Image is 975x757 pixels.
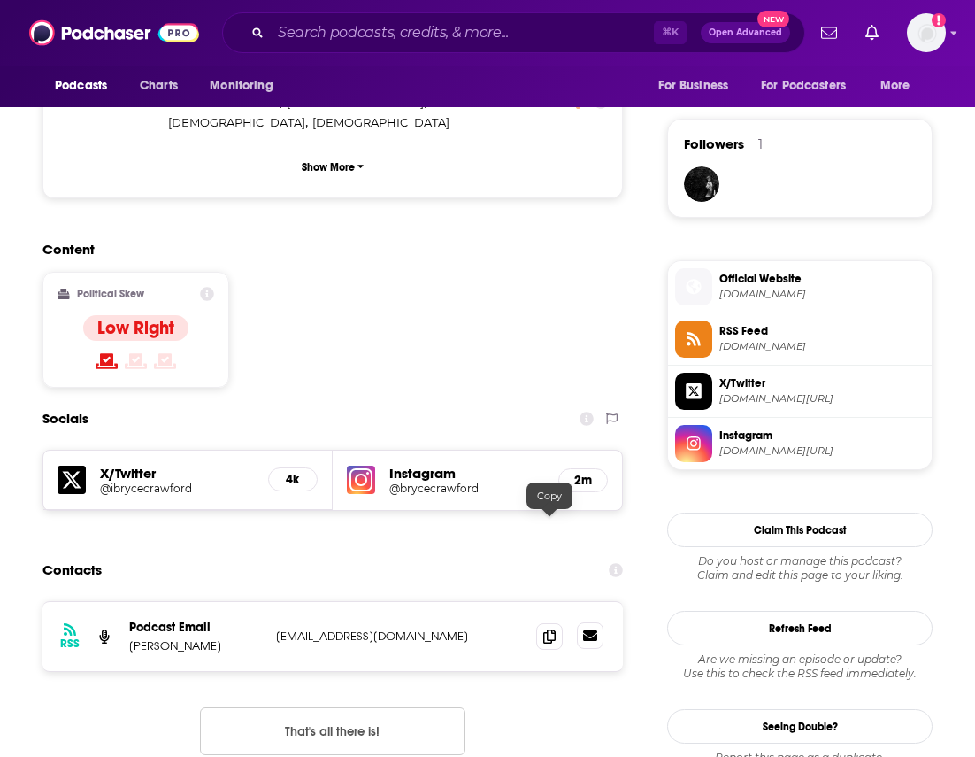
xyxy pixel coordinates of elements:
span: Logged in as shcarlos [907,13,946,52]
span: twitter.com/ibrycecrawford [719,392,925,406]
button: Refresh Feed [667,611,933,645]
span: Do you host or manage this podcast? [667,554,933,568]
button: open menu [646,69,750,103]
span: For Podcasters [761,73,846,98]
img: User Profile [907,13,946,52]
h5: X/Twitter [100,465,254,482]
a: Show notifications dropdown [814,18,844,48]
span: New [757,11,789,27]
span: More [880,73,910,98]
h5: 2m [573,473,593,488]
a: RSS Feed[DOMAIN_NAME] [675,321,925,358]
span: For Business [658,73,728,98]
button: Show profile menu [907,13,946,52]
button: open menu [197,69,296,103]
a: Seeing Double? [667,709,933,744]
img: Neerdowell [684,166,719,202]
button: Show More [58,151,608,183]
h2: Contacts [42,553,102,587]
svg: Add a profile image [932,13,946,27]
a: @ibrycecrawford [100,482,254,495]
button: open menu [749,69,871,103]
span: [DEMOGRAPHIC_DATA] [312,115,449,129]
p: Show More [302,161,355,174]
span: Monitoring [210,73,273,98]
p: Podcast Email [129,620,262,635]
button: Open AdvancedNew [701,22,790,43]
span: ⌘ K [654,21,687,44]
p: [PERSON_NAME] [129,638,262,653]
span: instagram.com/brycecrawford [719,444,925,458]
span: anchor.fm [719,340,925,353]
a: Show notifications dropdown [858,18,886,48]
span: X/Twitter [719,375,925,391]
span: [DEMOGRAPHIC_DATA] [168,115,305,129]
p: [EMAIL_ADDRESS][DOMAIN_NAME] [276,629,511,644]
h5: Instagram [389,465,544,482]
div: 1 [758,136,763,152]
span: RSS Feed [719,323,925,339]
h2: Content [42,241,609,258]
span: Official Website [719,271,925,287]
a: @brycecrawford [389,482,544,495]
h2: Socials [42,402,88,436]
span: Podcasts [55,73,107,98]
div: Claim and edit this page to your liking. [667,554,933,583]
a: Charts [128,69,188,103]
div: Search podcasts, credits, & more... [222,12,805,53]
div: Are we missing an episode or update? Use this to check the RSS feed immediately. [667,653,933,681]
span: Charts [140,73,178,98]
button: Claim This Podcast [667,513,933,547]
input: Search podcasts, credits, & more... [271,19,654,47]
a: Instagram[DOMAIN_NAME][URL] [675,425,925,462]
span: , [168,112,308,133]
img: iconImage [347,466,375,494]
span: White / Caucasian [168,95,280,109]
img: Podchaser - Follow, Share and Rate Podcasts [29,16,199,50]
button: open menu [42,69,130,103]
span: Open Advanced [709,28,782,37]
h5: 4k [283,472,303,487]
a: Official Website[DOMAIN_NAME] [675,268,925,305]
div: Copy [526,483,572,509]
button: Nothing here. [200,707,465,755]
h3: RSS [60,637,80,651]
h4: Low Right [97,317,174,339]
button: open menu [868,69,933,103]
span: Instagram [719,428,925,444]
span: podcasters.spotify.com [719,288,925,301]
h2: Political Skew [77,288,144,300]
span: Followers [684,135,744,152]
span: [DEMOGRAPHIC_DATA] [287,95,424,109]
a: X/Twitter[DOMAIN_NAME][URL] [675,373,925,410]
h3: Ethnicities [58,96,161,107]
